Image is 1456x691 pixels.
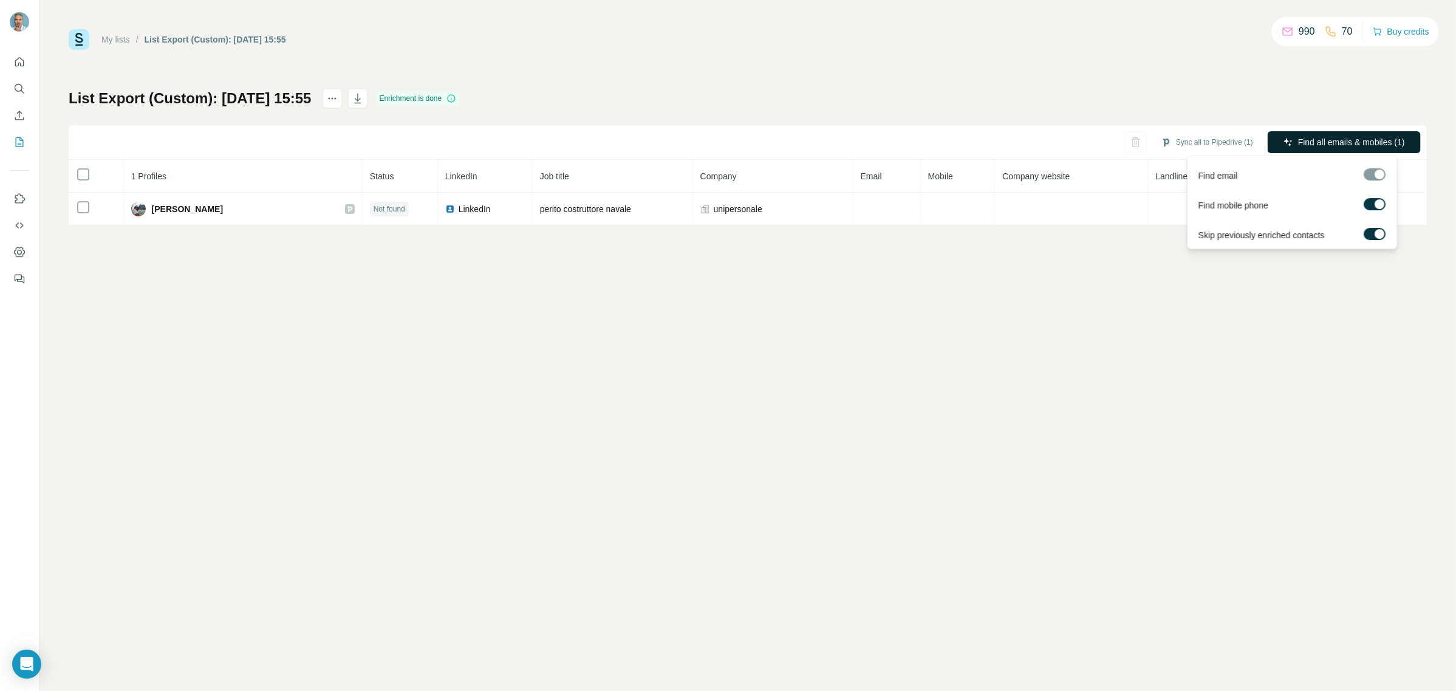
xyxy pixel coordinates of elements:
span: 1 Profiles [131,171,166,181]
button: Use Surfe on LinkedIn [10,188,29,210]
button: My lists [10,131,29,153]
img: LinkedIn logo [445,204,455,214]
button: Find all emails & mobiles (1) [1268,131,1421,153]
span: Find mobile phone [1198,199,1268,211]
div: Enrichment is done [376,91,460,106]
span: Job title [540,171,569,181]
span: Find email [1198,170,1238,182]
button: Use Surfe API [10,215,29,236]
button: Enrich CSV [10,105,29,126]
span: Find all emails & mobiles (1) [1298,136,1405,148]
span: perito costruttore navale [540,204,631,214]
span: Not found [374,204,405,215]
button: Quick start [10,51,29,73]
p: 990 [1299,24,1315,39]
h1: List Export (Custom): [DATE] 15:55 [69,89,312,108]
button: Feedback [10,268,29,290]
img: Avatar [131,202,146,216]
span: Mobile [928,171,953,181]
span: LinkedIn [445,171,477,181]
button: actions [323,89,342,108]
span: Company [700,171,737,181]
p: 70 [1342,24,1353,39]
span: [PERSON_NAME] [152,203,223,215]
li: / [136,33,138,46]
button: Sync all to Pipedrive (1) [1153,133,1262,151]
button: Dashboard [10,241,29,263]
button: Search [10,78,29,100]
span: Skip previously enriched contacts [1198,229,1325,241]
img: Surfe Logo [69,29,89,50]
span: LinkedIn [459,203,491,215]
span: Company website [1002,171,1070,181]
button: Buy credits [1373,23,1429,40]
span: Status [370,171,394,181]
span: Email [861,171,882,181]
div: List Export (Custom): [DATE] 15:55 [145,33,286,46]
span: unipersonale [714,203,762,215]
a: My lists [101,35,130,44]
img: Avatar [10,12,29,32]
span: Landline [1156,171,1188,181]
div: Open Intercom Messenger [12,650,41,679]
